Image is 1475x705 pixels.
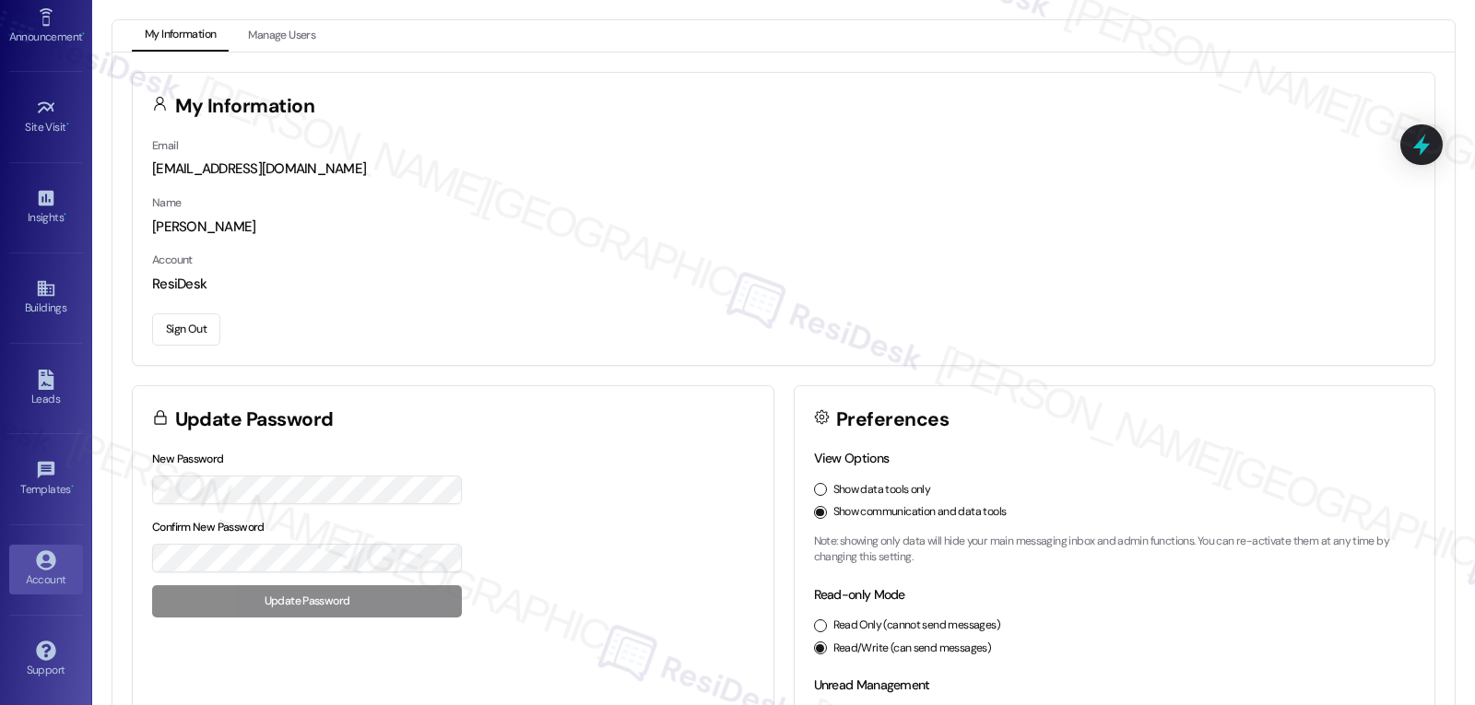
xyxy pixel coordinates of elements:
a: Leads [9,364,83,414]
a: Support [9,635,83,685]
span: • [71,480,74,493]
label: Unread Management [814,676,930,693]
div: [PERSON_NAME] [152,217,1415,237]
label: Read Only (cannot send messages) [833,617,1000,634]
label: Read/Write (can send messages) [833,640,992,657]
label: Email [152,138,178,153]
button: Sign Out [152,313,220,346]
label: Confirm New Password [152,520,265,535]
a: Buildings [9,273,83,323]
h3: Update Password [175,410,334,429]
span: • [82,28,85,41]
button: Manage Users [235,20,328,52]
div: ResiDesk [152,275,1415,294]
h3: My Information [175,97,315,116]
label: Name [152,195,182,210]
label: View Options [814,450,890,466]
label: Show data tools only [833,482,931,499]
label: Read-only Mode [814,586,905,603]
label: Account [152,253,193,267]
div: [EMAIL_ADDRESS][DOMAIN_NAME] [152,159,1415,179]
button: My Information [132,20,229,52]
span: • [66,118,69,131]
a: Insights • [9,182,83,232]
a: Account [9,545,83,594]
label: New Password [152,452,224,466]
a: Site Visit • [9,92,83,142]
p: Note: showing only data will hide your main messaging inbox and admin functions. You can re-activ... [814,534,1416,566]
span: • [64,208,66,221]
label: Show communication and data tools [833,504,1007,521]
a: Templates • [9,454,83,504]
h3: Preferences [836,410,949,429]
